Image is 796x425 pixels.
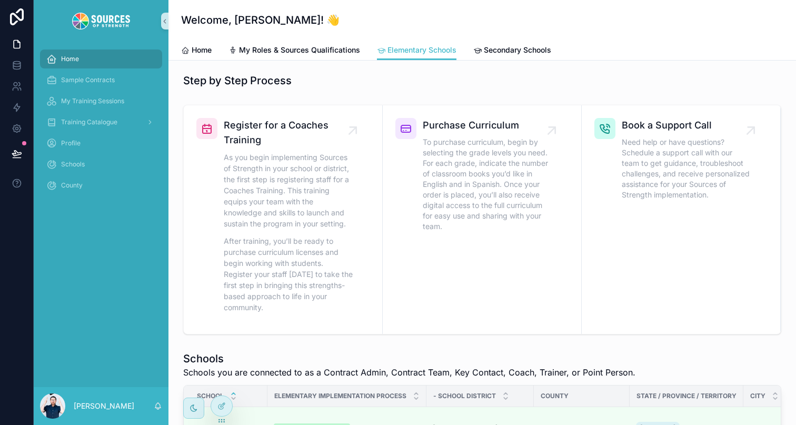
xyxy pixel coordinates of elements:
[40,113,162,132] a: Training Catalogue
[72,13,130,29] img: App logo
[181,13,340,27] h1: Welcome, [PERSON_NAME]! 👋
[40,134,162,153] a: Profile
[377,41,456,61] a: Elementary Schools
[433,392,496,400] span: - School District
[61,181,83,190] span: County
[387,45,456,55] span: Elementary Schools
[61,76,115,84] span: Sample Contracts
[40,176,162,195] a: County
[423,137,552,232] span: To purchase curriculum, begin by selecting the grade levels you need. For each grade, indicate th...
[40,71,162,90] a: Sample Contracts
[61,160,85,169] span: Schools
[484,45,551,55] span: Secondary Schools
[192,45,212,55] span: Home
[61,97,124,105] span: My Training Sessions
[74,401,134,411] p: [PERSON_NAME]
[541,392,569,400] span: County
[224,235,353,313] p: After training, you’ll be ready to purchase curriculum licenses and begin working with students. ...
[183,351,635,366] h1: Schools
[197,392,224,400] span: School
[40,155,162,174] a: Schools
[184,105,383,334] a: Register for a Coaches TrainingAs you begin implementing Sources of Strength in your school or di...
[224,152,353,229] p: As you begin implementing Sources of Strength in your school or district, the first step is regis...
[40,92,162,111] a: My Training Sessions
[183,366,635,379] span: Schools you are connected to as a Contract Admin, Contract Team, Key Contact, Coach, Trainer, or ...
[61,139,81,147] span: Profile
[239,45,360,55] span: My Roles & Sources Qualifications
[622,137,751,200] span: Need help or have questions? Schedule a support call with our team to get guidance, troubleshoot ...
[34,42,168,209] div: scrollable content
[224,118,353,147] span: Register for a Coaches Training
[473,41,551,62] a: Secondary Schools
[582,105,781,334] a: Book a Support CallNeed help or have questions? Schedule a support call with our team to get guid...
[40,50,162,68] a: Home
[274,392,406,400] span: Elementary Implementation Process
[383,105,582,334] a: Purchase CurriculumTo purchase curriculum, begin by selecting the grade levels you need. For each...
[750,392,765,400] span: City
[61,55,79,63] span: Home
[61,118,117,126] span: Training Catalogue
[228,41,360,62] a: My Roles & Sources Qualifications
[183,73,292,88] h1: Step by Step Process
[423,118,552,133] span: Purchase Curriculum
[181,41,212,62] a: Home
[622,118,751,133] span: Book a Support Call
[636,392,737,400] span: State / Province / Territory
